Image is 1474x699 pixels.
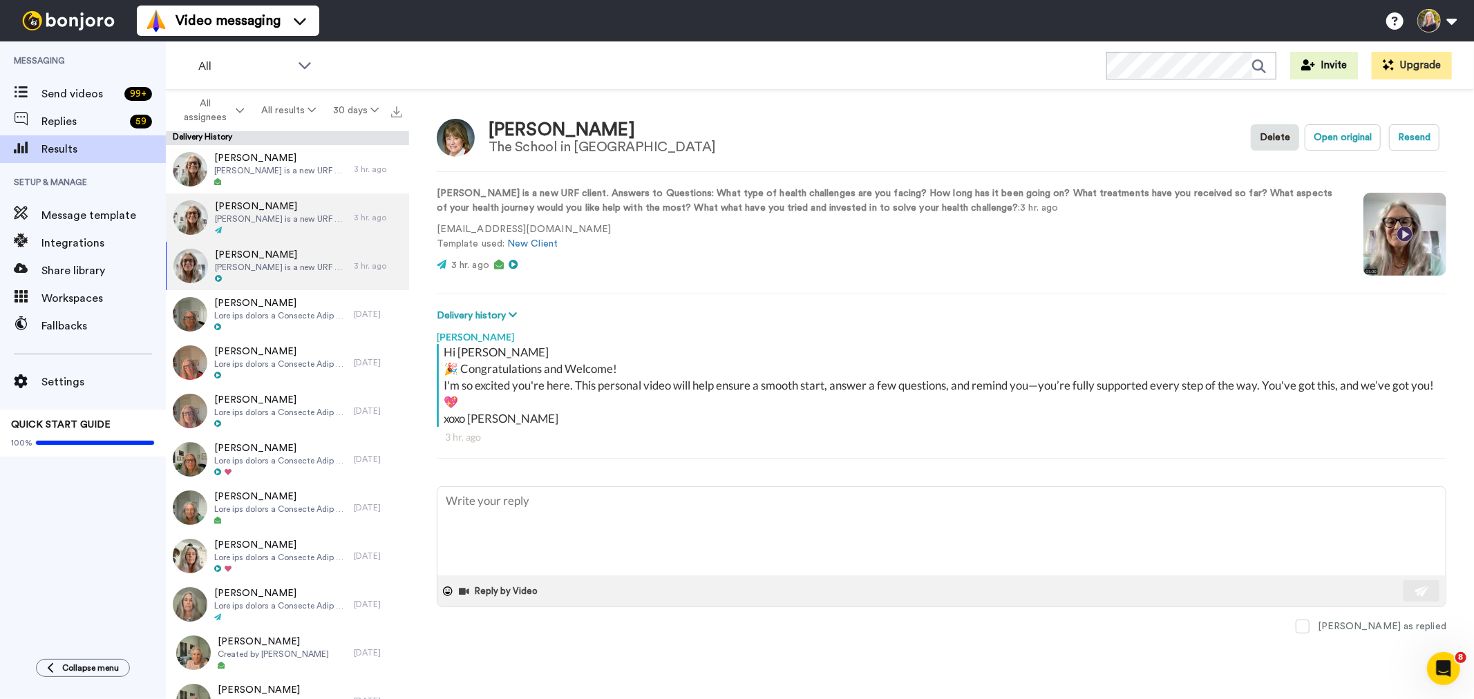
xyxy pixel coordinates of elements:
img: 96ab1f18-c38b-4c57-9dea-a4d94ebb6a60-thumb.jpg [173,345,207,380]
strong: [PERSON_NAME] is a new URF client. Answers to Questions: What type of health challenges are you f... [437,189,1332,213]
div: [DATE] [354,550,402,562]
a: [PERSON_NAME]Lore ips dolors a Consecte Adip elit Sedd eius tem. ~~ Incidid ut Laboreet Dolo magn... [166,387,409,435]
iframe: Intercom live chat [1427,652,1460,685]
div: [PERSON_NAME] as replied [1318,620,1446,633]
p: : 3 hr. ago [437,186,1343,216]
span: 8 [1455,652,1466,663]
div: [PERSON_NAME] [437,323,1446,344]
div: [DATE] [354,357,402,368]
div: 59 [130,115,152,128]
a: [PERSON_NAME][PERSON_NAME] is a new URF client. Answers to Questions: What type of health challen... [166,242,409,290]
div: [DATE] [354,454,402,465]
span: Fallbacks [41,318,166,334]
span: Lore ips dolors a Consecte Adip elit Sedd eius tem. ~~ Incidid ut Laboreet Dolo magnaal en admini... [214,455,347,466]
span: Lore ips dolors a Consecte Adip elit Seddoeiu temp inc. ~~ Utlabor et Dolorema Aliq enimadm ve qu... [214,600,347,611]
div: 3 hr. ago [354,260,402,271]
span: Collapse menu [62,662,119,673]
span: QUICK START GUIDE [11,420,111,430]
span: Results [41,141,166,157]
p: [EMAIL_ADDRESS][DOMAIN_NAME] Template used: [437,222,1343,251]
span: [PERSON_NAME] is a new URF client. Answers to Questions: What type of health challenges are you f... [215,213,347,224]
div: [DATE] [354,599,402,610]
img: f7ee48e7-c8bc-4a9d-92e3-fe00e3ac02cd-thumb.jpg [173,152,207,186]
button: Export all results that match these filters now. [387,100,406,121]
span: Created by [PERSON_NAME] [218,649,329,660]
span: Integrations [41,235,166,251]
img: 5d67cb6a-a774-4767-9d01-3ad7e81cd13e-thumb.jpg [173,442,207,477]
span: [PERSON_NAME] [215,248,347,262]
button: All assignees [169,91,253,130]
span: [PERSON_NAME] [214,393,347,407]
span: [PERSON_NAME] is a new URF client. Answers to Questions: What type of health challenges are you f... [215,262,347,273]
a: [PERSON_NAME]Lore ips dolors a Consecte Adip elit Seddoeiu temp inc. ~~ Utlabor et Dolorema Aliq ... [166,580,409,629]
div: 99 + [124,87,152,101]
span: Share library [41,262,166,279]
button: 30 days [324,98,387,123]
span: [PERSON_NAME] [214,151,347,165]
button: Delete [1251,124,1299,151]
img: 0313f50d-85b1-4e47-a430-f1f15ac35444-thumb.jpg [176,635,211,670]
div: The School in [GEOGRAPHIC_DATA] [489,140,716,155]
img: Image of Barb Crozier [437,119,475,157]
span: 3 hr. ago [451,260,489,270]
span: Lore ips dolors a Consecte Adip elit Sed doei tem. ~~ Incidid ut Laboreet Dolo magnaal en adminim... [214,358,347,370]
div: Delivery History [166,131,409,145]
div: 3 hr. ago [445,430,1438,444]
img: export.svg [391,106,402,117]
img: bj-logo-header-white.svg [17,11,120,30]
img: 51834234-a706-48fc-8a20-ac15a5b60ec4-thumb.jpg [173,297,207,332]
div: [DATE] [354,647,402,658]
span: [PERSON_NAME] [214,490,347,504]
div: [DATE] [354,502,402,513]
span: [PERSON_NAME] [218,635,329,649]
button: Collapse menu [36,659,130,677]
img: 226b59de-e412-4b30-b7fe-064fc2645914-thumb.jpg [173,249,208,283]
span: 100% [11,437,32,448]
span: [PERSON_NAME] [215,200,347,213]
span: Send videos [41,86,119,102]
a: [PERSON_NAME]Created by [PERSON_NAME][DATE] [166,629,409,677]
span: All assignees [177,97,233,124]
span: [PERSON_NAME] [214,345,347,358]
button: Reply by Video [458,581,542,602]
div: [DATE] [354,309,402,320]
span: [PERSON_NAME] is a new URF client. Answers to Questions: What type of health challenges are you f... [214,165,347,176]
div: Hi [PERSON_NAME] 🎉 Congratulations and Welcome! I'm so excited you're here. This personal video w... [444,344,1443,427]
div: [DATE] [354,405,402,416]
span: [PERSON_NAME] [214,441,347,455]
a: New Client [507,239,558,249]
img: send-white.svg [1415,586,1430,597]
span: Lore ips dolors a Consecte Adip elit Seddoe temp inc. ~~ Utlabor et Dolorema Aliq enimadm ve quis... [214,552,347,563]
img: 5f6f11eb-abee-43d9-b39e-3b471e738490-thumb.jpg [173,200,208,235]
a: [PERSON_NAME]Lore ips dolors a Consecte Adip elit Seddoe temp inc. ~~ Utlabor et Dolorema Aliq en... [166,532,409,580]
span: [PERSON_NAME] [214,586,347,600]
button: Delivery history [437,308,521,323]
span: Lore ips dolors a Consecte Adip elit Sedd eius tem. ~~ Incidid ut Laboreet Dolo magnaal en admini... [214,407,347,418]
a: [PERSON_NAME]Lore ips dolors a Consecte Adip elit Seddo eius tem. ~~ Incidid ut Laboreet Dolo mag... [166,483,409,532]
img: vm-color.svg [145,10,167,32]
div: [PERSON_NAME] [489,120,716,140]
span: Message template [41,207,166,224]
img: d284a970-ebc7-448f-8f70-31d21dc6cb7a-thumb.jpg [173,490,207,525]
span: [PERSON_NAME] [214,296,347,310]
span: Settings [41,374,166,390]
a: [PERSON_NAME][PERSON_NAME] is a new URF client. Answers to Questions: What type of health challen... [166,193,409,242]
a: [PERSON_NAME]Lore ips dolors a Consecte Adip elit Seddoe temp inc. ~~ Utlabor et Dolorema Aliq en... [166,290,409,338]
a: [PERSON_NAME]Lore ips dolors a Consecte Adip elit Sedd eius tem. ~~ Incidid ut Laboreet Dolo magn... [166,435,409,483]
img: 8b6e77e4-f8f5-44de-b2dc-b4c800ecc768-thumb.jpg [173,587,207,622]
img: 161f1dd5-226f-420d-b06b-eaed3e20ec58-thumb.jpg [173,539,207,573]
span: Lore ips dolors a Consecte Adip elit Seddoe temp inc. ~~ Utlabor et Dolorema Aliq enimadm ve quis... [214,310,347,321]
span: Replies [41,113,124,130]
a: [PERSON_NAME]Lore ips dolors a Consecte Adip elit Sed doei tem. ~~ Incidid ut Laboreet Dolo magna... [166,338,409,387]
span: Video messaging [176,11,281,30]
div: 3 hr. ago [354,164,402,175]
button: Upgrade [1372,52,1452,79]
button: Open original [1305,124,1381,151]
div: 3 hr. ago [354,212,402,223]
a: [PERSON_NAME][PERSON_NAME] is a new URF client. Answers to Questions: What type of health challen... [166,145,409,193]
button: All results [253,98,325,123]
img: a6aeaa34-6ced-46f3-aa4e-12881d956e81-thumb.jpg [173,394,207,428]
span: [PERSON_NAME] [218,683,329,697]
button: Resend [1389,124,1439,151]
a: Invite [1290,52,1358,79]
